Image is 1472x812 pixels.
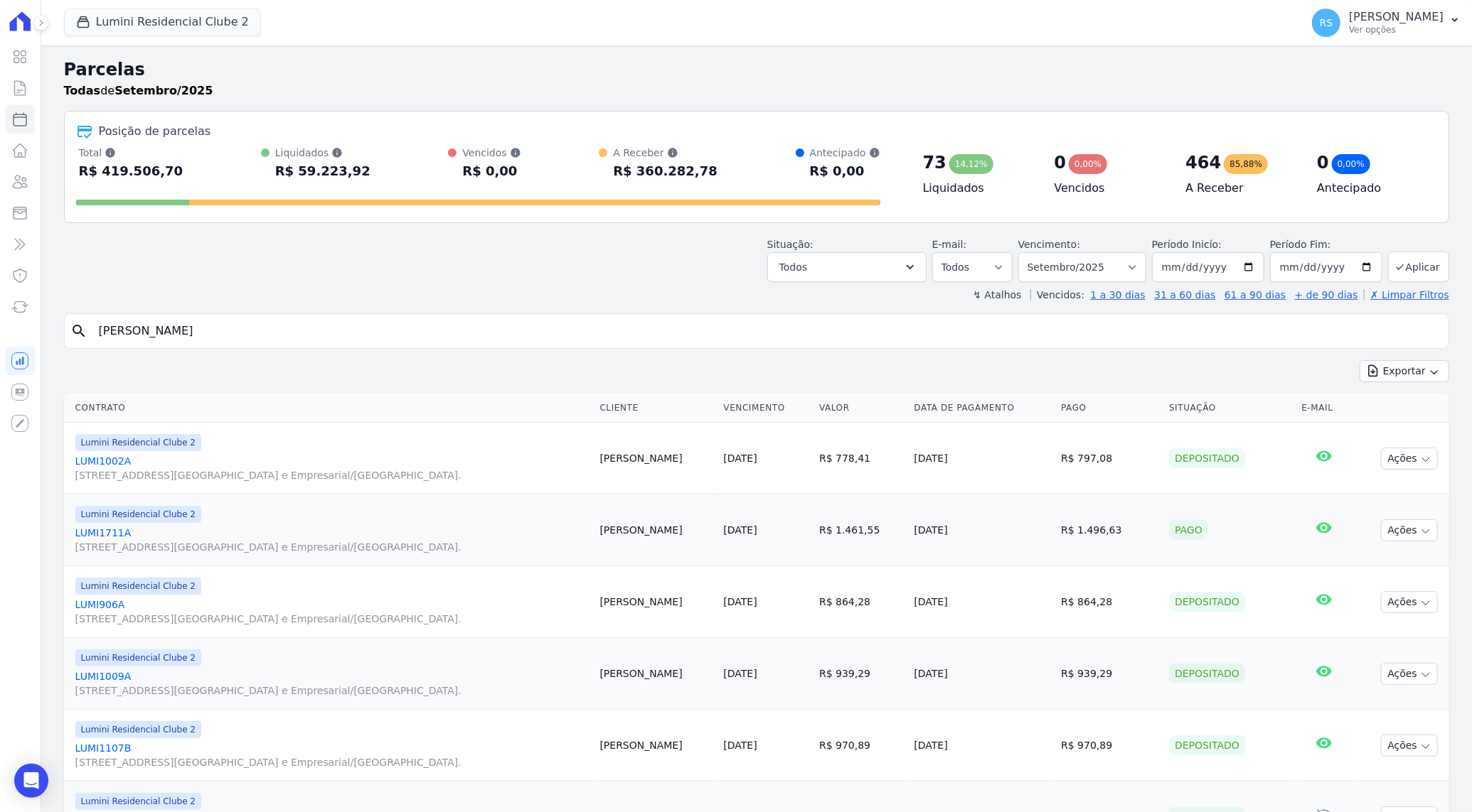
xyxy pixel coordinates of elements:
button: Ações [1381,519,1438,541]
div: 85,88% [1224,154,1268,174]
span: [STREET_ADDRESS][GEOGRAPHIC_DATA] e Empresarial/[GEOGRAPHIC_DATA]. [75,468,589,482]
span: [STREET_ADDRESS][GEOGRAPHIC_DATA] e Empresarial/[GEOGRAPHIC_DATA]. [75,612,589,626]
td: [DATE] [909,638,1056,710]
div: Liquidados [275,146,370,160]
button: Ações [1381,663,1438,685]
button: Aplicar [1388,251,1449,282]
div: R$ 419.506,70 [79,160,183,183]
div: R$ 0,00 [810,160,880,183]
button: RS [PERSON_NAME] Ver opções [1301,3,1472,43]
label: Período Fim: [1270,237,1382,252]
a: + de 90 dias [1295,289,1358,301]
div: Open Intercom Messenger [14,764,48,798]
p: de [64,82,213,99]
input: Buscar por nome do lote ou do cliente [90,317,1443,345]
th: Data de Pagamento [909,394,1056,423]
td: R$ 1.496,63 [1055,494,1163,566]
a: LUMI1107B[STREET_ADDRESS][GEOGRAPHIC_DATA] e Empresarial/[GEOGRAPHIC_DATA]. [75,741,589,769]
td: [PERSON_NAME] [594,566,718,638]
div: Antecipado [810,146,880,160]
a: [DATE] [724,453,757,464]
td: R$ 797,08 [1055,423,1163,494]
span: RS [1320,18,1333,28]
a: ✗ Limpar Filtros [1364,289,1449,301]
button: Exportar [1360,360,1449,382]
td: [DATE] [909,710,1056,781]
div: Depositado [1169,735,1245,755]
div: Posição de parcelas [99,123,211,140]
label: Vencidos: [1030,289,1084,301]
td: R$ 970,89 [814,710,908,781]
label: ↯ Atalhos [973,289,1021,301]
td: [DATE] [909,494,1056,566]
th: Contrato [64,394,594,423]
span: Lumini Residencial Clube 2 [75,434,201,451]
th: Cliente [594,394,718,423]
td: R$ 939,29 [1055,638,1163,710]
span: Lumini Residencial Clube 2 [75,649,201,666]
td: [DATE] [909,423,1056,494]
div: Total [79,146,183,160]
div: Depositado [1169,592,1245,612]
div: R$ 59.223,92 [275,160,370,183]
div: 0,00% [1069,154,1107,174]
div: R$ 360.282,78 [613,160,718,183]
div: R$ 0,00 [462,160,521,183]
h2: Parcelas [64,57,1449,82]
a: LUMI1009A[STREET_ADDRESS][GEOGRAPHIC_DATA] e Empresarial/[GEOGRAPHIC_DATA]. [75,669,589,698]
button: Ações [1381,448,1438,470]
h4: A Receber [1185,180,1294,197]
td: R$ 1.461,55 [814,494,908,566]
button: Lumini Residencial Clube 2 [64,9,261,36]
div: Depositado [1169,664,1245,683]
a: [DATE] [724,668,757,679]
a: [DATE] [724,524,757,536]
td: R$ 864,28 [814,566,908,638]
th: Vencimento [718,394,814,423]
span: [STREET_ADDRESS][GEOGRAPHIC_DATA] e Empresarial/[GEOGRAPHIC_DATA]. [75,755,589,769]
h4: Antecipado [1317,180,1426,197]
a: LUMI1711A[STREET_ADDRESS][GEOGRAPHIC_DATA] e Empresarial/[GEOGRAPHIC_DATA]. [75,526,589,554]
th: Situação [1163,394,1296,423]
td: [PERSON_NAME] [594,423,718,494]
div: 0,00% [1332,154,1370,174]
strong: Setembro/2025 [114,84,213,97]
td: R$ 939,29 [814,638,908,710]
span: Todos [779,259,807,276]
h4: Vencidos [1054,180,1163,197]
span: Lumini Residencial Clube 2 [75,506,201,523]
div: 0 [1317,151,1329,174]
button: Todos [767,252,927,282]
td: [DATE] [909,566,1056,638]
div: A Receber [613,146,718,160]
th: Valor [814,394,908,423]
button: Ações [1381,591,1438,613]
th: E-mail [1296,394,1353,423]
p: Ver opções [1349,24,1444,36]
button: Ações [1381,735,1438,757]
label: Período Inicío: [1152,239,1222,250]
a: [DATE] [724,740,757,751]
td: R$ 970,89 [1055,710,1163,781]
span: Lumini Residencial Clube 2 [75,578,201,595]
td: R$ 864,28 [1055,566,1163,638]
div: Depositado [1169,448,1245,468]
span: [STREET_ADDRESS][GEOGRAPHIC_DATA] e Empresarial/[GEOGRAPHIC_DATA]. [75,683,589,698]
div: 73 [923,151,946,174]
span: Lumini Residencial Clube 2 [75,721,201,738]
div: Vencidos [462,146,521,160]
a: 61 a 90 dias [1225,289,1286,301]
div: 14,12% [949,154,993,174]
a: 31 a 60 dias [1154,289,1215,301]
span: Lumini Residencial Clube 2 [75,793,201,810]
div: 464 [1185,151,1221,174]
a: [DATE] [724,596,757,607]
div: 0 [1054,151,1066,174]
td: [PERSON_NAME] [594,494,718,566]
strong: Todas [64,84,101,97]
label: Situação: [767,239,814,250]
h4: Liquidados [923,180,1032,197]
a: LUMI1002A[STREET_ADDRESS][GEOGRAPHIC_DATA] e Empresarial/[GEOGRAPHIC_DATA]. [75,454,589,482]
label: E-mail: [932,239,967,250]
td: R$ 778,41 [814,423,908,494]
